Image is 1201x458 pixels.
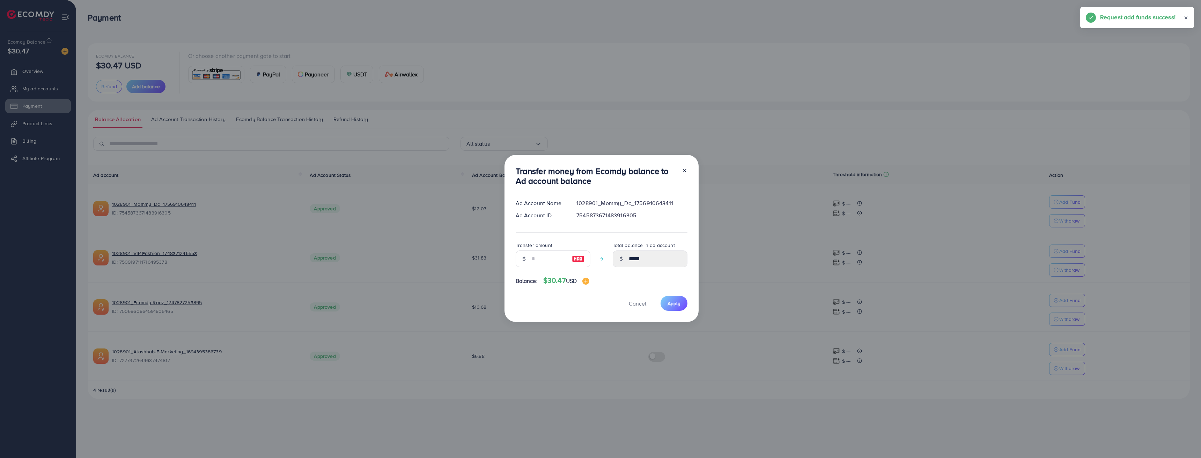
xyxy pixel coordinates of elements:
label: Total balance in ad account [613,242,675,249]
div: Ad Account Name [510,199,571,207]
button: Cancel [620,296,655,311]
div: Ad Account ID [510,211,571,219]
span: Apply [668,300,680,307]
iframe: Chat [1171,427,1196,453]
span: USD [566,277,577,285]
span: Cancel [629,300,646,307]
img: image [582,278,589,285]
button: Apply [661,296,687,311]
div: 7545873671483916305 [571,211,693,219]
h5: Request add funds success! [1100,13,1176,22]
h4: $30.47 [543,276,589,285]
h3: Transfer money from Ecomdy balance to Ad account balance [516,166,676,186]
label: Transfer amount [516,242,552,249]
img: image [572,255,584,263]
span: Balance: [516,277,538,285]
div: 1028901_Mommy_Dc_1756910643411 [571,199,693,207]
